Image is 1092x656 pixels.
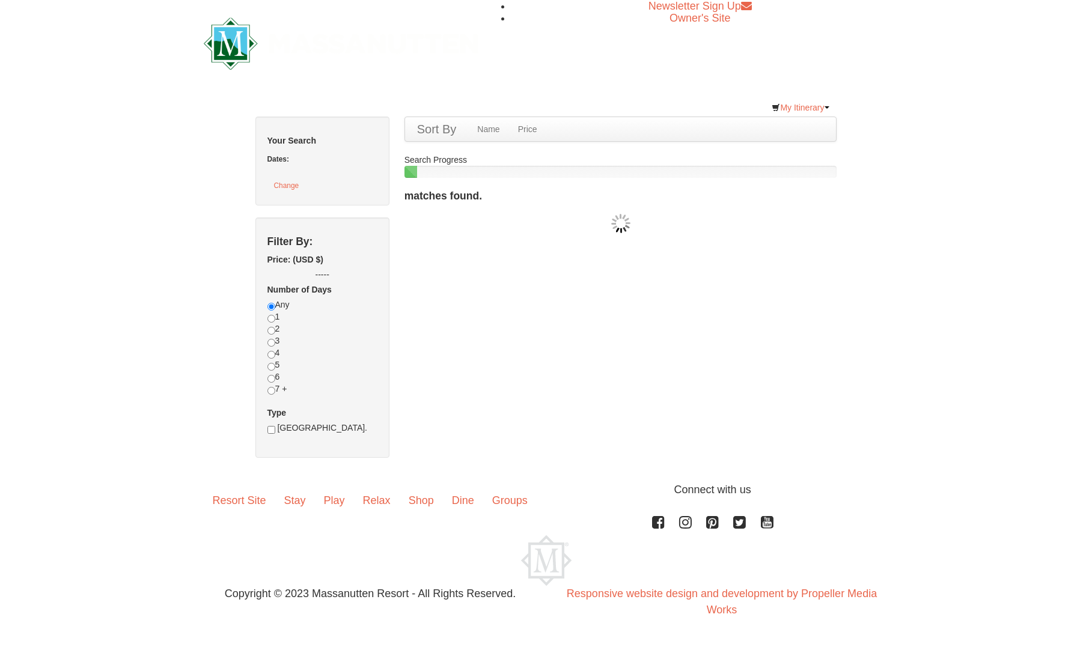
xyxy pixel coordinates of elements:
a: Stay [275,482,315,519]
p: Copyright © 2023 Massanutten Resort - All Rights Reserved. [195,586,546,602]
div: Any 1 2 3 4 5 6 7 + [267,299,377,407]
button: Change [267,178,306,193]
a: Name [468,117,508,141]
a: Responsive website design and development by Propeller Media Works [567,588,877,616]
a: Dine [443,482,483,519]
a: Owner's Site [670,12,730,24]
a: Relax [354,482,400,519]
img: Massanutten Resort Logo [521,535,572,586]
strong: Type [267,408,287,418]
strong: Dates: [267,155,289,163]
a: My Itinerary [764,99,837,117]
span: -- [316,270,321,279]
div: Search Progress [404,154,837,178]
a: Groups [483,482,537,519]
a: Price [509,117,546,141]
a: Shop [400,482,443,519]
h4: Filter By: [267,235,377,248]
strong: Number of Days [267,285,332,294]
span: -- [324,270,329,279]
h5: Your Search [267,135,377,147]
strong: Price: (USD $) [267,255,323,264]
p: Connect with us [204,482,889,498]
a: Massanutten Resort [204,28,479,56]
img: wait gif [611,214,630,233]
label: - [267,269,377,281]
h4: matches found. [404,190,837,202]
a: Play [315,482,354,519]
span: [GEOGRAPHIC_DATA]. [277,423,367,433]
img: Massanutten Resort Logo [204,17,479,70]
a: Resort Site [204,482,275,519]
a: Sort By [405,117,469,141]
